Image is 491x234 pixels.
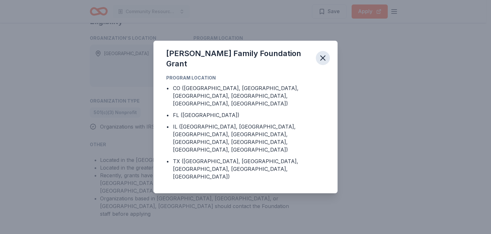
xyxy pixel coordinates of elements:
div: IL ([GEOGRAPHIC_DATA], [GEOGRAPHIC_DATA], [GEOGRAPHIC_DATA], [GEOGRAPHIC_DATA], [GEOGRAPHIC_DATA]... [173,123,325,154]
div: • [166,84,169,92]
div: FL ([GEOGRAPHIC_DATA]) [173,111,239,119]
div: TX ([GEOGRAPHIC_DATA], [GEOGRAPHIC_DATA], [GEOGRAPHIC_DATA], [GEOGRAPHIC_DATA], [GEOGRAPHIC_DATA]) [173,157,325,180]
div: • [166,123,169,130]
div: CO ([GEOGRAPHIC_DATA], [GEOGRAPHIC_DATA], [GEOGRAPHIC_DATA], [GEOGRAPHIC_DATA], [GEOGRAPHIC_DATA]... [173,84,325,107]
div: [PERSON_NAME] Family Foundation Grant [166,48,311,69]
div: • [166,111,169,119]
div: Program Location [166,74,325,82]
div: • [166,157,169,165]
